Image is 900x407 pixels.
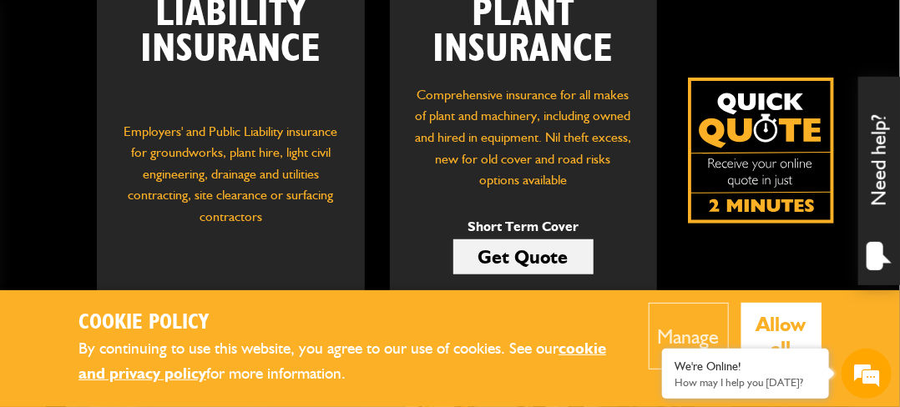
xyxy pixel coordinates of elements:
div: Chat with us now [87,93,281,115]
p: Comprehensive insurance for all makes of plant and machinery, including owned and hired in equipm... [415,84,632,191]
input: Enter your last name [22,154,305,191]
button: Allow all [741,303,822,369]
p: Short Term Cover [453,216,594,238]
input: Enter your phone number [22,253,305,289]
a: Get your insurance quote isn just 2-minutes [688,78,834,224]
p: By continuing to use this website, you agree to our use of cookies. See our for more information. [78,336,624,387]
h2: Cookie Policy [78,310,624,336]
div: Need help? [858,77,900,285]
div: We're Online! [675,359,817,374]
em: Start Chat [227,307,303,329]
button: Manage [649,303,729,369]
p: How may I help you today? [675,376,817,389]
textarea: Type your message and hit 'Enter' [22,302,305,360]
input: Enter your email address [22,203,305,240]
p: Employers' and Public Liability insurance for groundworks, plant hire, light civil engineering, d... [122,121,339,264]
img: d_20077148190_company_1631870298795_20077148190 [28,93,70,116]
a: Get Quote [453,239,594,274]
div: Minimize live chat window [274,8,314,48]
img: Quick Quote [688,78,834,224]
